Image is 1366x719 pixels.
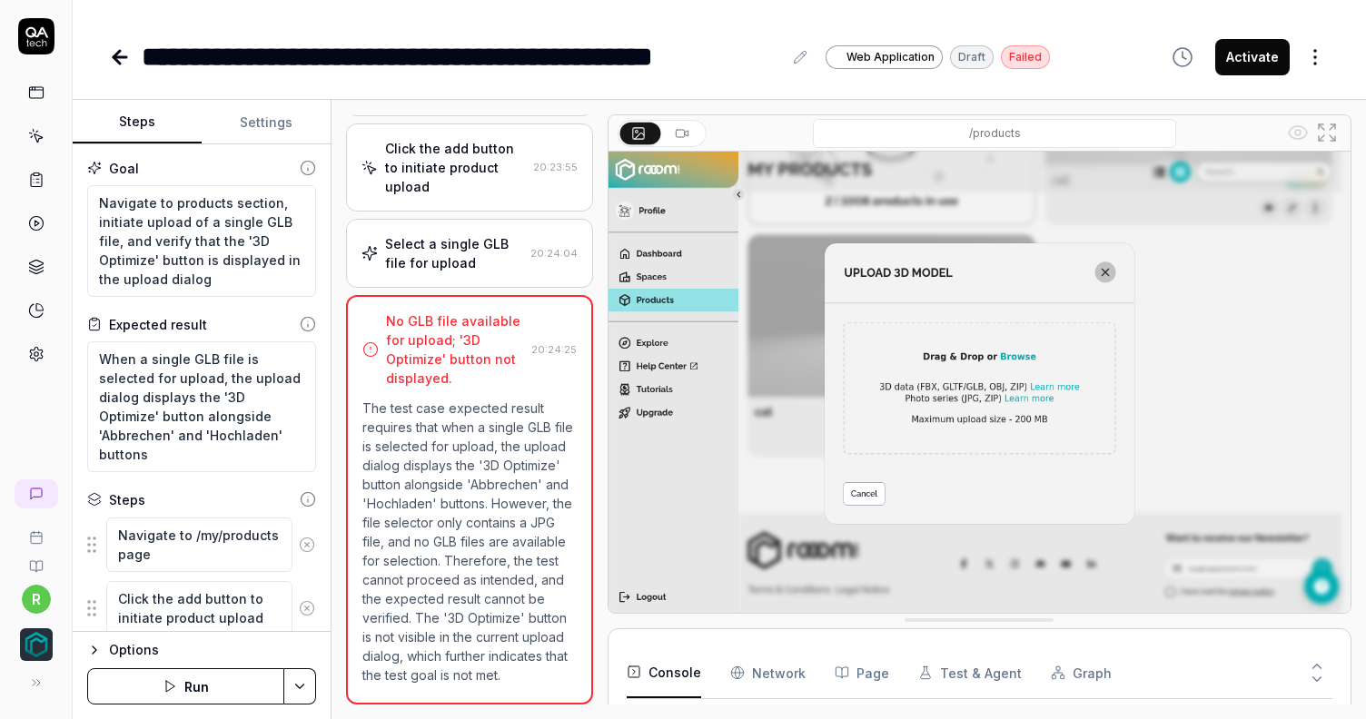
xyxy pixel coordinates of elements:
[530,247,578,260] time: 20:24:04
[918,647,1022,698] button: Test & Agent
[385,234,523,272] div: Select a single GLB file for upload
[1161,39,1204,75] button: View version history
[22,585,51,614] button: r
[202,101,331,144] button: Settings
[1051,647,1112,698] button: Graph
[292,527,322,563] button: Remove step
[846,49,935,65] span: Web Application
[835,647,889,698] button: Page
[386,311,524,388] div: No GLB file available for upload; '3D Optimize' button not displayed.
[362,399,577,685] p: The test case expected result requires that when a single GLB file is selected for upload, the up...
[533,161,578,173] time: 20:23:55
[1001,45,1050,69] div: Failed
[826,44,943,69] a: Web Application
[950,45,994,69] div: Draft
[87,639,316,661] button: Options
[609,152,1351,616] img: Screenshot
[1312,118,1341,147] button: Open in full screen
[627,647,701,698] button: Console
[7,545,64,574] a: Documentation
[87,668,284,704] button: Run
[385,139,526,196] div: Click the add button to initiate product upload
[109,490,145,509] div: Steps
[73,101,202,144] button: Steps
[15,479,58,508] a: New conversation
[109,639,316,661] div: Options
[7,516,64,545] a: Book a call with us
[87,517,316,573] div: Suggestions
[20,628,53,661] img: rooom AG Logo
[292,590,322,626] button: Remove step
[531,343,577,356] time: 20:24:25
[109,315,207,334] div: Expected result
[109,159,139,178] div: Goal
[1215,39,1290,75] button: Activate
[87,580,316,636] div: Suggestions
[730,647,806,698] button: Network
[7,614,64,665] button: rooom AG Logo
[1283,118,1312,147] button: Show all interative elements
